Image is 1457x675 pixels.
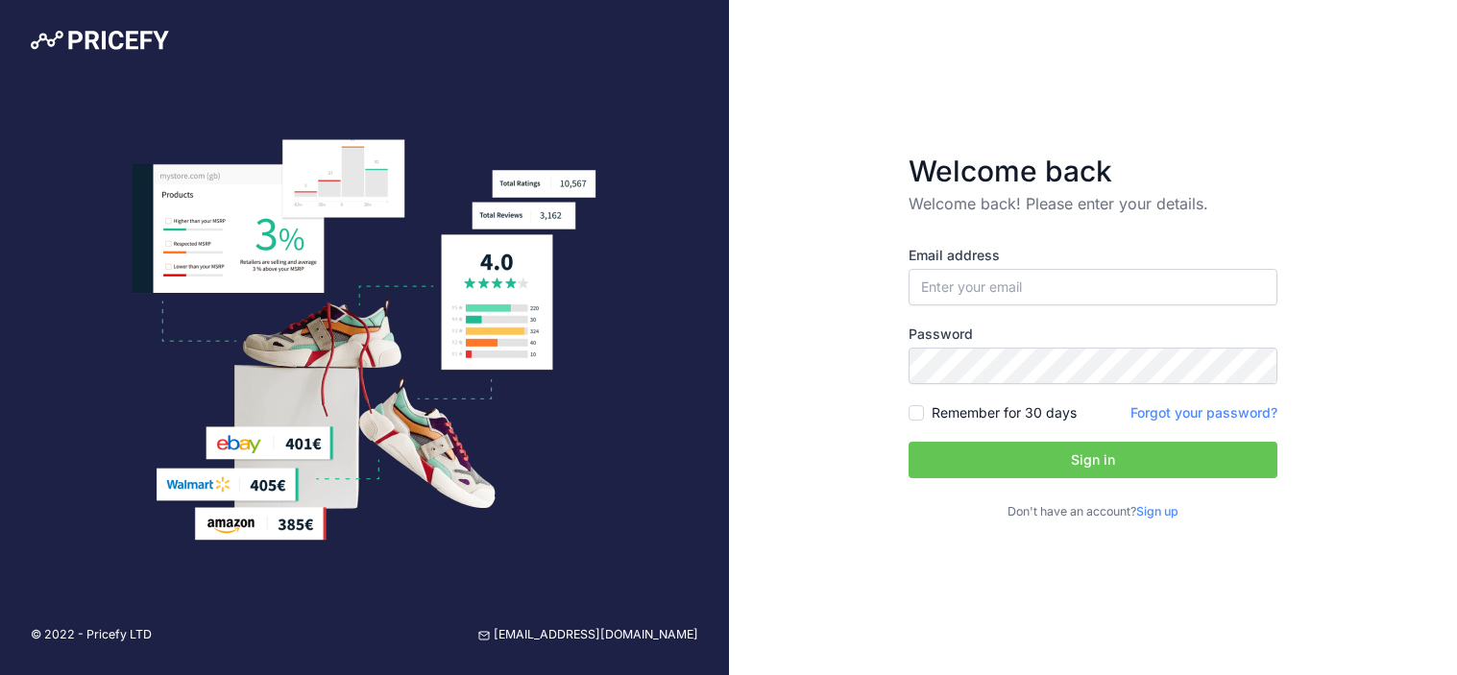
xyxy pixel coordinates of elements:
[478,626,698,644] a: [EMAIL_ADDRESS][DOMAIN_NAME]
[1136,504,1178,518] a: Sign up
[909,154,1277,188] h3: Welcome back
[1130,404,1277,421] a: Forgot your password?
[909,325,1277,344] label: Password
[31,31,169,50] img: Pricefy
[31,626,152,644] p: © 2022 - Pricefy LTD
[932,403,1077,422] label: Remember for 30 days
[909,192,1277,215] p: Welcome back! Please enter your details.
[909,246,1277,265] label: Email address
[909,442,1277,478] button: Sign in
[909,269,1277,305] input: Enter your email
[909,503,1277,521] p: Don't have an account?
